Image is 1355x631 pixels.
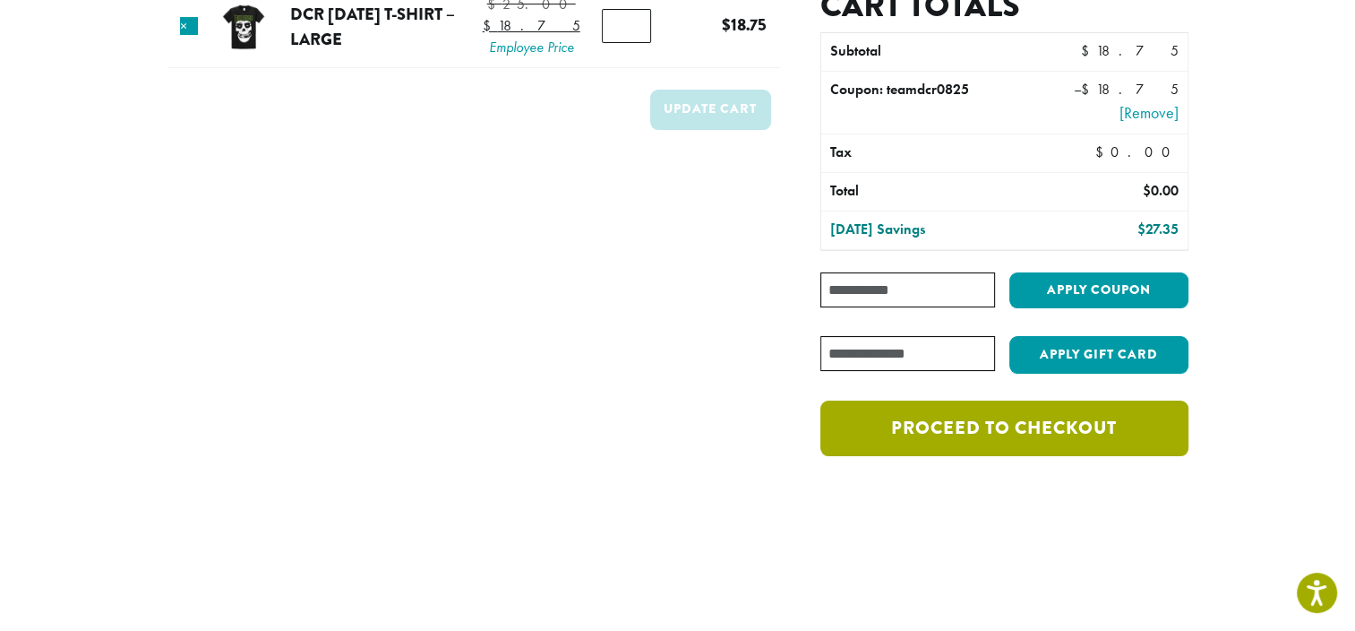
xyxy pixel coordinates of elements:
[650,90,771,130] button: Update cart
[602,9,651,43] input: Product quantity
[1050,100,1178,125] a: Remove teamdcr0825 coupon
[1080,41,1178,60] bdi: 18.75
[180,17,198,35] a: Remove this item
[1080,80,1178,99] span: 18.75
[821,212,1041,249] th: [DATE] Savings
[722,13,767,37] bdi: 18.75
[483,16,580,35] bdi: 18.75
[1041,72,1187,134] td: –
[483,16,498,35] span: $
[1142,181,1178,200] bdi: 0.00
[1080,80,1095,99] span: $
[1142,181,1150,200] span: $
[1009,272,1188,309] button: Apply coupon
[1080,41,1095,60] span: $
[1095,143,1179,161] bdi: 0.00
[722,13,731,37] span: $
[483,37,580,58] span: Employee Price
[1095,143,1111,161] span: $
[821,134,1080,172] th: Tax
[821,33,1041,71] th: Subtotal
[820,401,1188,456] a: Proceed to checkout
[1136,220,1145,238] span: $
[1136,220,1178,238] bdi: 27.35
[821,72,1041,134] th: Coupon: teamdcr0825
[821,173,1041,211] th: Total
[1009,336,1188,374] button: Apply Gift Card
[290,2,455,51] a: DCR [DATE] T-Shirt – large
